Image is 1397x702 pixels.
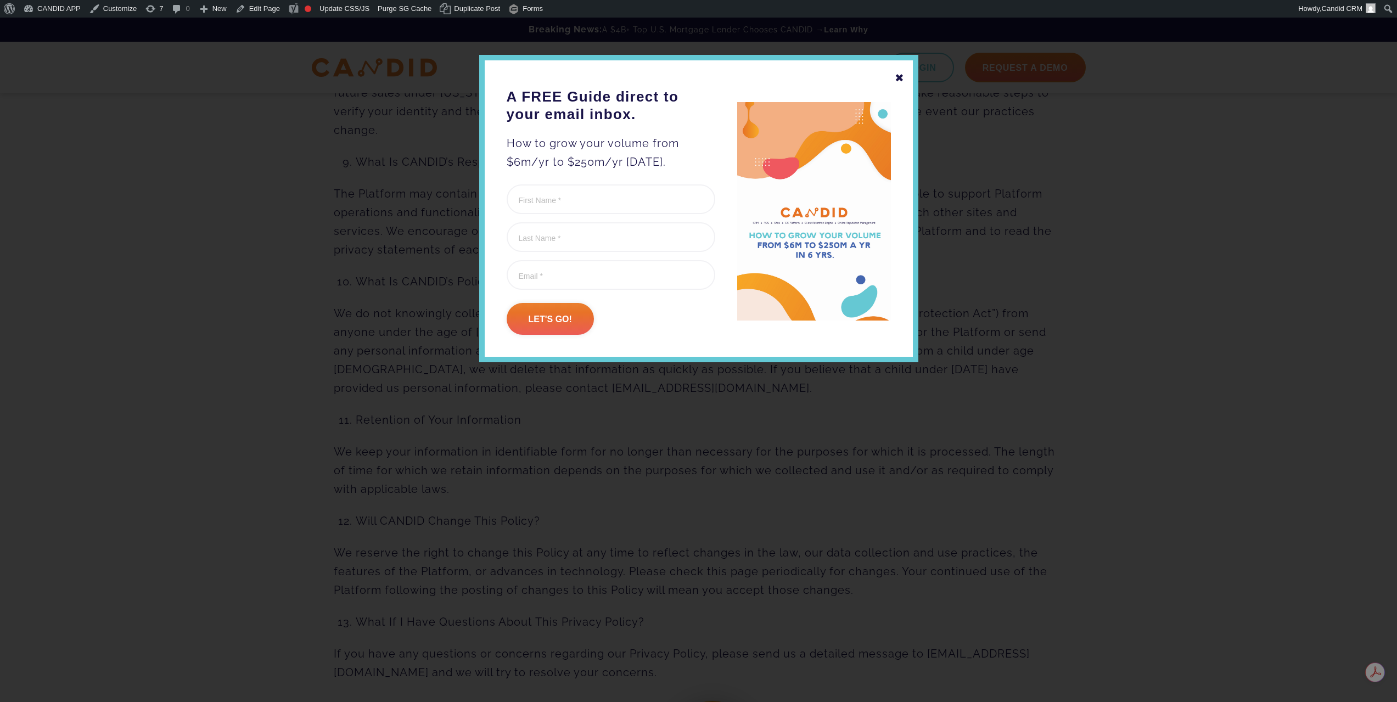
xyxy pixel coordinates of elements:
input: Last Name * [507,222,715,252]
img: A FREE Guide direct to your email inbox. [737,102,891,321]
input: Let's go! [507,303,594,335]
input: First Name * [507,184,715,214]
span: Candid CRM [1322,4,1362,13]
div: ✖ [895,69,905,87]
div: Focus keyphrase not set [305,5,311,12]
input: Email * [507,260,715,290]
h3: A FREE Guide direct to your email inbox. [507,88,715,123]
p: How to grow your volume from $6m/yr to $250m/yr [DATE]. [507,134,715,171]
